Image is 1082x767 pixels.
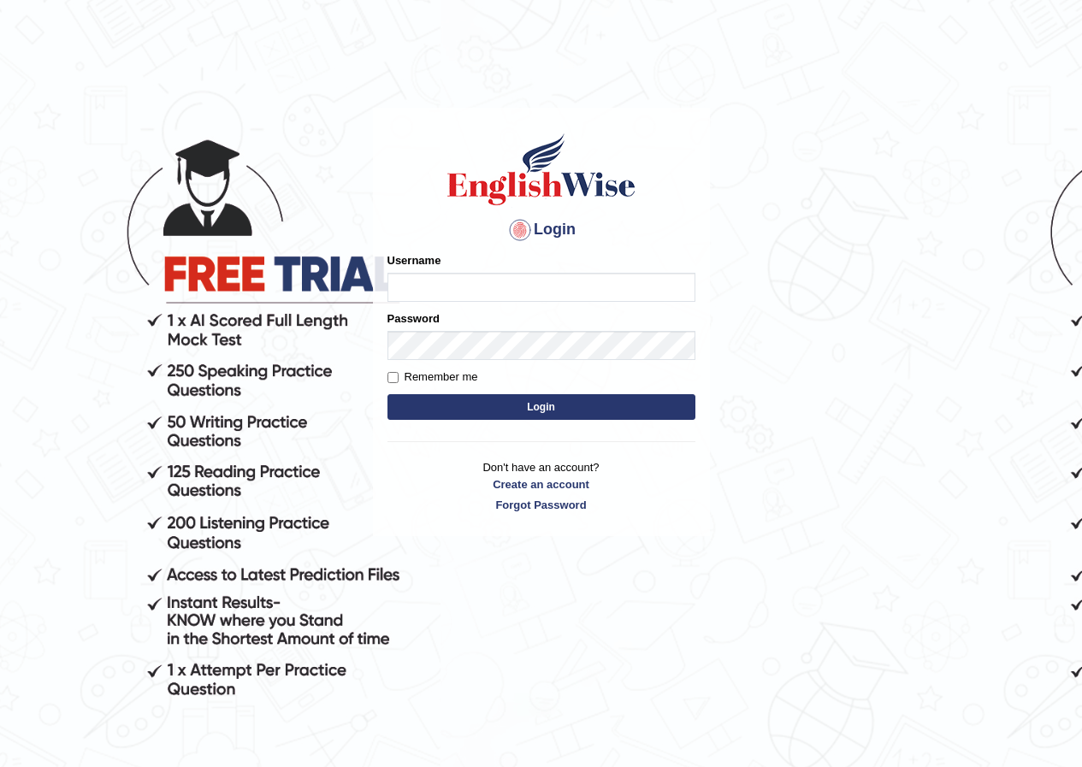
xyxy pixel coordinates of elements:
[387,497,695,513] a: Forgot Password
[387,394,695,420] button: Login
[444,131,639,208] img: Logo of English Wise sign in for intelligent practice with AI
[387,372,399,383] input: Remember me
[387,252,441,268] label: Username
[387,310,440,327] label: Password
[387,216,695,244] h4: Login
[387,476,695,493] a: Create an account
[387,459,695,512] p: Don't have an account?
[387,369,478,386] label: Remember me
